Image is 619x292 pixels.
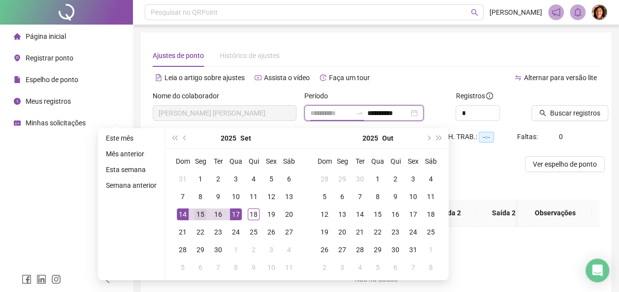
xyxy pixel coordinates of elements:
td: 2025-10-16 [387,205,404,223]
div: 4 [248,173,260,185]
td: 2025-09-25 [245,223,262,241]
div: 16 [212,208,224,220]
button: next-year [423,128,433,148]
div: 28 [319,173,330,185]
span: facebook [22,274,32,284]
button: Buscar registros [531,105,608,121]
td: 2025-10-11 [422,188,440,205]
span: Ver espelho de ponto [533,159,597,170]
span: Faça um tour [329,74,370,82]
td: 2025-10-01 [369,170,387,188]
td: 2025-09-21 [174,223,192,241]
td: 2025-09-24 [227,223,245,241]
span: Espelho de ponto [26,76,78,84]
button: super-next-year [434,128,445,148]
td: 2025-09-06 [280,170,298,188]
span: Registros [456,90,493,101]
th: Qui [387,152,404,170]
td: 2025-10-02 [387,170,404,188]
td: 2025-09-11 [245,188,262,205]
div: 4 [283,244,295,256]
div: 30 [390,244,401,256]
span: Observações [526,207,584,218]
div: 9 [248,262,260,273]
span: 0 [559,133,563,141]
td: 2025-08-31 [174,170,192,188]
div: 25 [248,226,260,238]
div: 1 [195,173,206,185]
th: Seg [192,152,209,170]
span: environment [14,55,21,61]
div: H. TRAB.: [448,131,517,143]
td: 2025-09-17 [227,205,245,223]
span: [PERSON_NAME] [489,7,542,18]
div: 12 [319,208,330,220]
td: 2025-10-07 [209,259,227,276]
div: 10 [407,191,419,203]
th: Qua [369,152,387,170]
th: Ter [351,152,369,170]
div: 27 [336,244,348,256]
td: 2025-10-19 [316,223,333,241]
td: 2025-11-07 [404,259,422,276]
td: 2025-09-30 [209,241,227,259]
td: 2025-10-07 [351,188,369,205]
div: 7 [177,191,189,203]
label: Período [304,90,334,101]
div: 3 [407,173,419,185]
div: 18 [248,208,260,220]
div: 20 [336,226,348,238]
th: Sex [262,152,280,170]
th: Sex [404,152,422,170]
td: 2025-10-01 [227,241,245,259]
div: 10 [230,191,242,203]
td: 2025-09-02 [209,170,227,188]
button: year panel [362,128,378,148]
span: history [320,74,326,81]
span: file [14,76,21,83]
div: 3 [265,244,277,256]
td: 2025-10-18 [422,205,440,223]
td: 2025-10-05 [174,259,192,276]
div: 23 [212,226,224,238]
div: 24 [407,226,419,238]
td: 2025-09-26 [262,223,280,241]
div: 8 [372,191,384,203]
td: 2025-10-05 [316,188,333,205]
td: 2025-09-28 [174,241,192,259]
div: 29 [336,173,348,185]
div: 29 [372,244,384,256]
td: 2025-10-24 [404,223,422,241]
div: 5 [319,191,330,203]
span: info-circle [486,92,493,99]
td: 2025-10-09 [245,259,262,276]
span: Página inicial [26,32,66,40]
td: 2025-10-30 [387,241,404,259]
span: swap [515,74,521,81]
div: 26 [319,244,330,256]
div: 8 [195,191,206,203]
div: 5 [372,262,384,273]
div: 3 [230,173,242,185]
div: 1 [372,173,384,185]
td: 2025-10-09 [387,188,404,205]
td: 2025-11-02 [316,259,333,276]
td: 2025-10-14 [351,205,369,223]
div: 4 [354,262,366,273]
div: 15 [372,208,384,220]
div: 1 [425,244,437,256]
td: 2025-10-11 [280,259,298,276]
button: year panel [221,128,236,148]
th: Observações [518,200,592,227]
div: 29 [195,244,206,256]
span: left [104,277,111,284]
span: Alternar para versão lite [524,74,597,82]
td: 2025-09-28 [316,170,333,188]
th: Seg [333,152,351,170]
th: Dom [174,152,192,170]
div: 24 [230,226,242,238]
div: 5 [177,262,189,273]
div: 8 [230,262,242,273]
th: Qua [227,152,245,170]
div: 28 [354,244,366,256]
